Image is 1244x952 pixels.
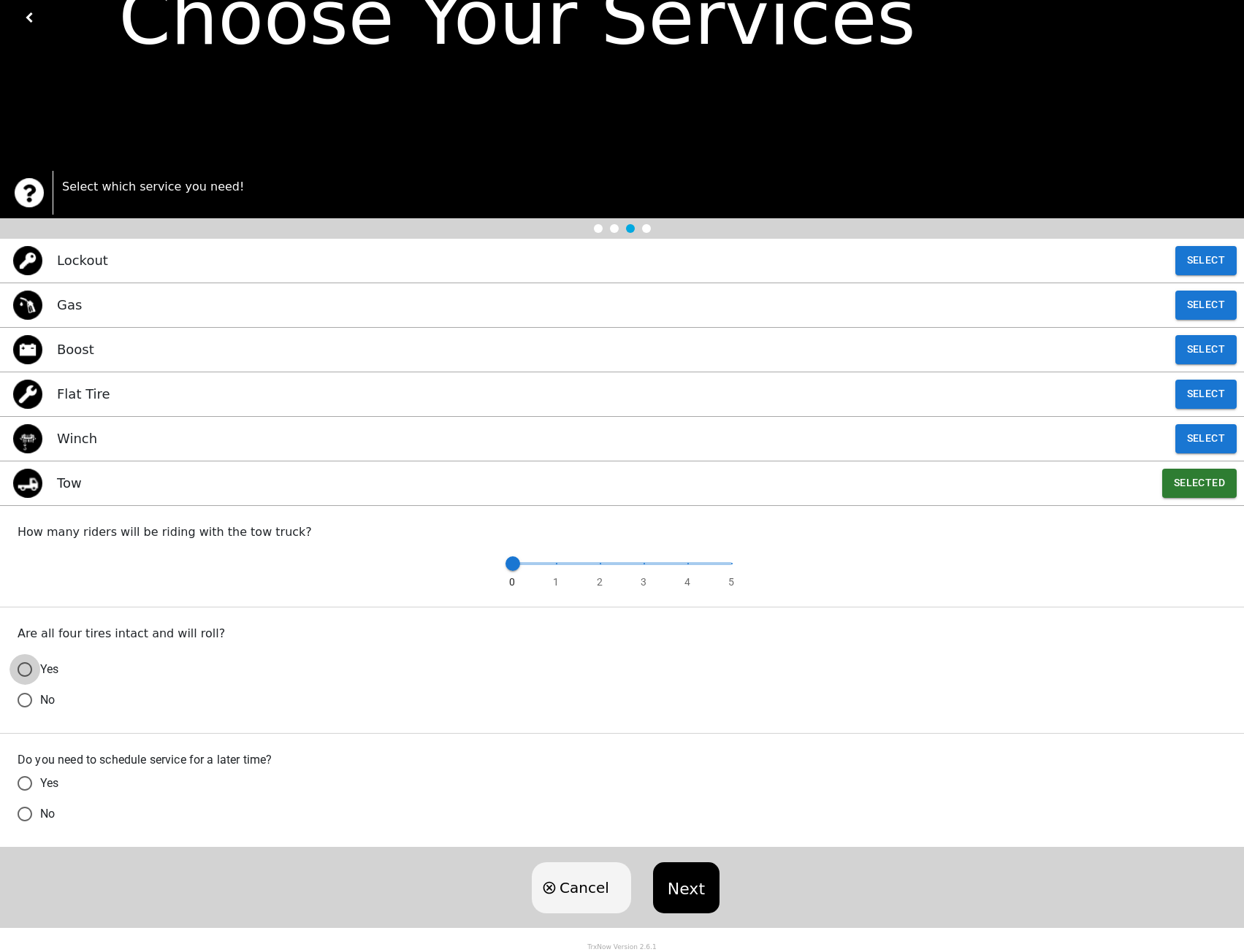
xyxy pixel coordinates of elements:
[40,775,58,792] span: Yes
[1162,469,1237,498] button: Selected
[509,575,515,589] span: 0
[684,575,690,589] span: 4
[62,178,1229,196] p: Select which service you need!
[57,429,97,448] p: Winch
[1175,424,1237,453] button: Select
[13,469,42,498] img: tow icon
[13,246,42,275] img: lockout icon
[728,575,734,589] span: 5
[15,178,44,207] img: trx now logo
[18,751,1226,768] label: Do you need to schedule service for a later time?
[1175,291,1237,320] button: Select
[40,661,58,678] span: Yes
[532,862,631,913] button: Cancel
[1175,380,1237,409] button: Select
[1175,246,1237,275] button: Select
[13,424,42,453] img: winch icon
[57,250,108,270] p: Lockout
[13,291,42,320] img: gas icon
[40,691,55,709] span: No
[40,805,55,823] span: No
[18,625,1226,642] p: Are all four tires intact and will roll?
[57,339,94,359] p: Boost
[57,295,82,315] p: Gas
[641,575,646,589] span: 3
[57,473,82,493] p: Tow
[18,523,1226,541] p: How many riders will be riding with the tow truck?
[1175,335,1237,364] button: Select
[560,877,609,899] span: Cancel
[13,335,42,364] img: jump start icon
[653,862,720,913] button: Next
[597,575,603,589] span: 2
[25,12,35,23] img: white carat left
[553,575,559,589] span: 1
[57,384,110,404] p: Flat Tire
[13,380,42,409] img: flat tire icon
